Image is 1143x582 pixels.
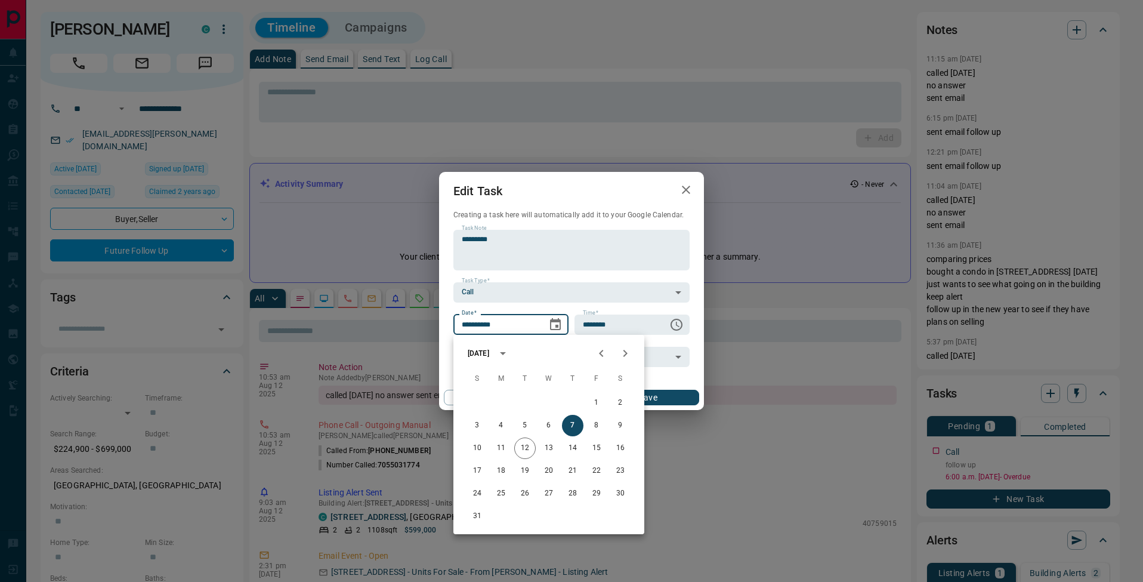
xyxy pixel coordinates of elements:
[583,309,598,317] label: Time
[610,367,631,391] span: Saturday
[467,460,488,482] button: 17
[610,483,631,504] button: 30
[462,277,490,285] label: Task Type
[597,390,699,405] button: Save
[665,313,688,337] button: Choose time, selected time is 6:00 AM
[490,367,512,391] span: Monday
[586,438,607,459] button: 15
[562,483,583,504] button: 28
[586,483,607,504] button: 29
[514,367,536,391] span: Tuesday
[453,210,690,220] p: Creating a task here will automatically add it to your Google Calendar.
[610,392,631,414] button: 2
[538,367,560,391] span: Wednesday
[562,438,583,459] button: 14
[467,506,488,527] button: 31
[610,438,631,459] button: 16
[562,367,583,391] span: Thursday
[610,415,631,436] button: 9
[468,348,489,359] div: [DATE]
[586,460,607,482] button: 22
[538,438,560,459] button: 13
[586,415,607,436] button: 8
[444,390,546,405] button: Cancel
[467,367,488,391] span: Sunday
[490,438,512,459] button: 11
[462,309,477,317] label: Date
[467,483,488,504] button: 24
[514,460,536,482] button: 19
[462,224,486,232] label: Task Note
[467,438,488,459] button: 10
[467,415,488,436] button: 3
[538,483,560,504] button: 27
[490,415,512,436] button: 4
[490,483,512,504] button: 25
[543,313,567,337] button: Choose date, selected date is Aug 7, 2025
[562,415,583,436] button: 7
[613,341,637,365] button: Next month
[453,282,690,303] div: Call
[538,415,560,436] button: 6
[538,460,560,482] button: 20
[490,460,512,482] button: 18
[514,483,536,504] button: 26
[493,343,513,364] button: calendar view is open, switch to year view
[514,438,536,459] button: 12
[610,460,631,482] button: 23
[514,415,536,436] button: 5
[439,172,517,210] h2: Edit Task
[586,392,607,414] button: 1
[589,341,613,365] button: Previous month
[562,460,583,482] button: 21
[586,367,607,391] span: Friday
